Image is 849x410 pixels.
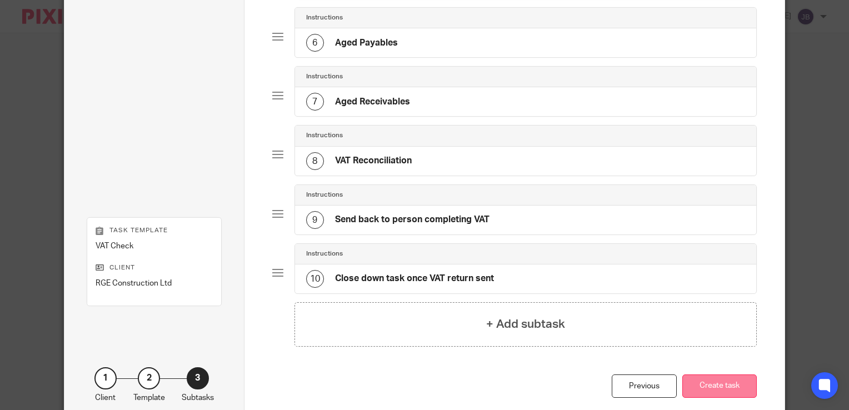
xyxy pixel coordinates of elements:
[306,191,343,199] h4: Instructions
[306,152,324,170] div: 8
[187,367,209,389] div: 3
[682,374,757,398] button: Create task
[486,316,565,333] h4: + Add subtask
[306,72,343,81] h4: Instructions
[96,241,213,252] p: VAT Check
[335,273,494,284] h4: Close down task once VAT return sent
[306,249,343,258] h4: Instructions
[96,263,213,272] p: Client
[138,367,160,389] div: 2
[306,211,324,229] div: 9
[96,278,213,289] p: RGE Construction Ltd
[335,96,410,108] h4: Aged Receivables
[94,367,117,389] div: 1
[306,131,343,140] h4: Instructions
[306,13,343,22] h4: Instructions
[96,226,213,235] p: Task template
[133,392,165,403] p: Template
[306,93,324,111] div: 7
[182,392,214,403] p: Subtasks
[95,392,116,403] p: Client
[306,34,324,52] div: 6
[335,155,412,167] h4: VAT Reconciliation
[306,270,324,288] div: 10
[612,374,677,398] div: Previous
[335,214,490,226] h4: Send back to person completing VAT
[335,37,398,49] h4: Aged Payables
